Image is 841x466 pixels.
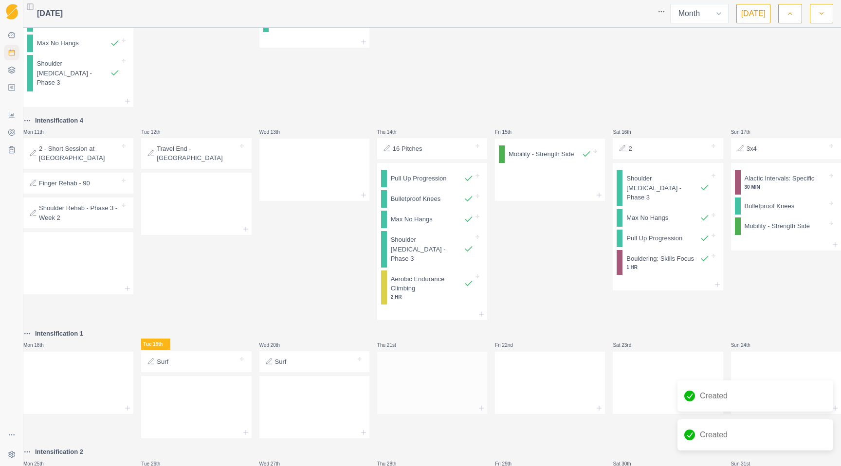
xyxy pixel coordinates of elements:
[731,128,760,136] p: Sun 17th
[617,230,719,247] div: Pull Up Progression
[23,128,53,136] p: Mon 11th
[617,250,719,275] div: Bouldering: Skills Focus1 HR
[613,138,723,160] div: 2
[141,138,251,169] div: Travel End - [GEOGRAPHIC_DATA]
[393,144,422,154] p: 16 Pitches
[35,447,83,457] p: Intensification 2
[381,170,483,187] div: Pull Up Progression
[731,341,760,349] p: Sun 24th
[736,4,770,23] button: [DATE]
[495,128,524,136] p: Fri 15th
[37,8,63,19] span: [DATE]
[626,254,694,264] p: Bouldering: Skills Focus
[377,128,406,136] p: Thu 14th
[391,235,464,264] p: Shoulder [MEDICAL_DATA] - Phase 3
[509,149,574,159] p: Mobility - Strength Side
[745,221,810,231] p: Mobility - Strength Side
[617,170,719,206] div: Shoulder [MEDICAL_DATA] - Phase 3
[23,197,133,228] div: Shoulder Rehab - Phase 3 - Week 2
[27,55,129,91] div: Shoulder [MEDICAL_DATA] - Phase 3
[141,351,251,373] div: Surf
[23,173,133,194] div: Finger Rehab - 90
[745,183,827,191] p: 30 MIN
[37,38,79,48] p: Max No Hangs
[745,174,815,183] p: Alactic Intervals: Specific
[391,215,433,224] p: Max No Hangs
[4,447,19,462] button: Settings
[731,138,841,160] div: 3x4
[275,357,287,367] p: Surf
[35,116,83,125] p: Intensification 4
[391,293,474,301] p: 2 HR
[259,341,289,349] p: Wed 20th
[23,138,133,169] div: 2 - Short Session at [GEOGRAPHIC_DATA]
[377,138,487,160] div: 16 Pitches
[157,357,168,367] p: Surf
[735,197,837,215] div: Bulletproof Knees
[626,233,682,243] p: Pull Up Progression
[39,179,90,188] p: Finger Rehab - 90
[391,274,464,293] p: Aerobic Endurance Climbing
[6,4,18,20] img: Logo
[626,213,668,223] p: Max No Hangs
[141,339,170,350] p: Tue 19th
[23,341,53,349] p: Mon 18th
[157,144,238,163] p: Travel End - [GEOGRAPHIC_DATA]
[381,190,483,208] div: Bulletproof Knees
[613,128,642,136] p: Sat 16th
[613,341,642,349] p: Sat 23rd
[391,174,447,183] p: Pull Up Progression
[735,170,837,195] div: Alactic Intervals: Specific30 MIN
[259,351,369,373] div: Surf
[745,201,795,211] p: Bulletproof Knees
[35,329,83,339] p: Intensification 1
[617,209,719,227] div: Max No Hangs
[391,194,441,204] p: Bulletproof Knees
[381,270,483,305] div: Aerobic Endurance Climbing2 HR
[628,144,632,154] p: 2
[37,59,110,88] p: Shoulder [MEDICAL_DATA] - Phase 3
[39,203,120,222] p: Shoulder Rehab - Phase 3 - Week 2
[626,264,709,271] p: 1 HR
[381,231,483,268] div: Shoulder [MEDICAL_DATA] - Phase 3
[141,128,170,136] p: Tue 12th
[747,144,757,154] p: 3x4
[377,341,406,349] p: Thu 21st
[381,211,483,228] div: Max No Hangs
[27,35,129,52] div: Max No Hangs
[259,128,289,136] p: Wed 13th
[677,380,833,412] div: Created
[735,217,837,235] div: Mobility - Strength Side
[626,174,699,202] p: Shoulder [MEDICAL_DATA] - Phase 3
[677,419,833,450] div: Created
[499,145,601,163] div: Mobility - Strength Side
[4,4,19,19] a: Logo
[495,341,524,349] p: Fri 22nd
[39,144,120,163] p: 2 - Short Session at [GEOGRAPHIC_DATA]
